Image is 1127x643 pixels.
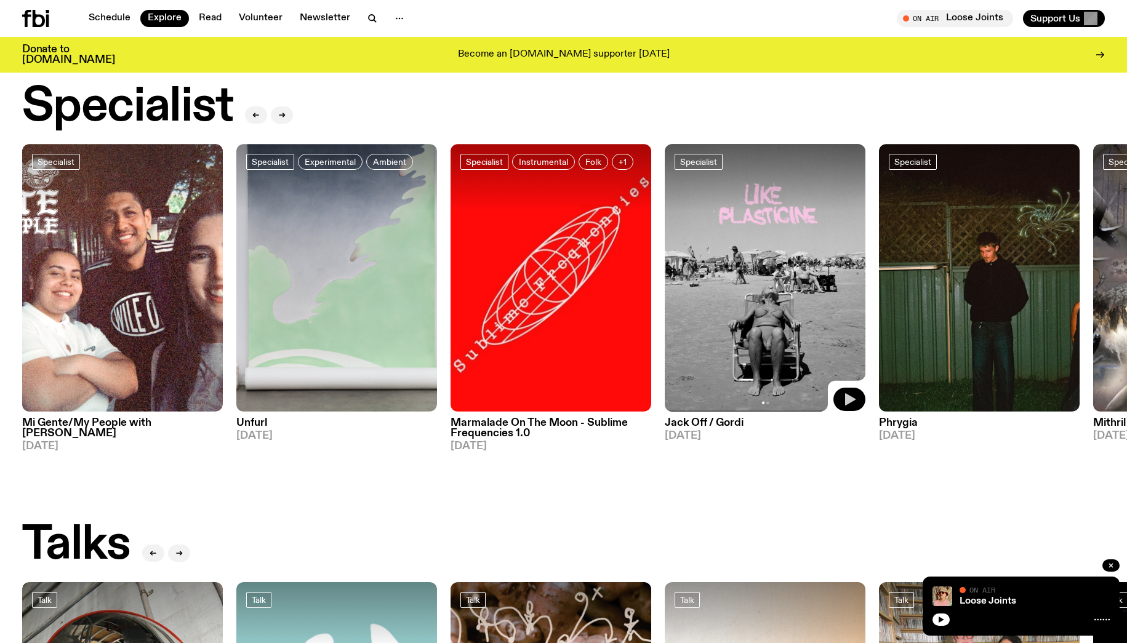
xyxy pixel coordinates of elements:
[22,522,130,569] h2: Talks
[1030,13,1080,24] span: Support Us
[889,592,914,608] a: Talk
[191,10,229,27] a: Read
[879,418,1080,428] h3: Phrygia
[451,412,651,452] a: Marmalade On The Moon - Sublime Frequencies 1.0[DATE]
[231,10,290,27] a: Volunteer
[675,154,723,170] a: Specialist
[236,418,437,428] h3: Unfurl
[305,157,356,166] span: Experimental
[960,596,1016,606] a: Loose Joints
[22,44,115,65] h3: Donate to [DOMAIN_NAME]
[894,157,931,166] span: Specialist
[252,595,266,604] span: Talk
[32,154,80,170] a: Specialist
[22,441,223,452] span: [DATE]
[969,586,995,594] span: On Air
[665,418,865,428] h3: Jack Off / Gordi
[879,431,1080,441] span: [DATE]
[460,592,486,608] a: Talk
[889,154,937,170] a: Specialist
[612,154,633,170] button: +1
[373,157,406,166] span: Ambient
[451,418,651,439] h3: Marmalade On The Moon - Sublime Frequencies 1.0
[140,10,189,27] a: Explore
[932,586,952,606] img: Tyson stands in front of a paperbark tree wearing orange sunglasses, a suede bucket hat and a pin...
[879,144,1080,412] img: A greeny-grainy film photo of Bela, John and Bindi at night. They are standing in a backyard on g...
[292,10,358,27] a: Newsletter
[466,595,480,604] span: Talk
[665,431,865,441] span: [DATE]
[38,157,74,166] span: Specialist
[458,49,670,60] p: Become an [DOMAIN_NAME] supporter [DATE]
[22,418,223,439] h3: Mi Gente/My People with [PERSON_NAME]
[22,412,223,452] a: Mi Gente/My People with [PERSON_NAME][DATE]
[246,154,294,170] a: Specialist
[466,157,503,166] span: Specialist
[675,592,700,608] a: Talk
[366,154,413,170] a: Ambient
[236,412,437,441] a: Unfurl[DATE]
[680,595,694,604] span: Talk
[894,595,908,604] span: Talk
[38,595,52,604] span: Talk
[512,154,575,170] a: Instrumental
[585,157,601,166] span: Folk
[298,154,363,170] a: Experimental
[32,592,57,608] a: Talk
[665,412,865,441] a: Jack Off / Gordi[DATE]
[1023,10,1105,27] button: Support Us
[22,84,233,130] h2: Specialist
[579,154,608,170] a: Folk
[680,157,717,166] span: Specialist
[246,592,271,608] a: Talk
[879,412,1080,441] a: Phrygia[DATE]
[236,431,437,441] span: [DATE]
[460,154,508,170] a: Specialist
[451,441,651,452] span: [DATE]
[897,10,1013,27] button: On AirLoose Joints
[252,157,289,166] span: Specialist
[451,144,651,412] img: sublime frequencies red logo
[519,157,568,166] span: Instrumental
[910,14,1007,23] span: Tune in live
[81,10,138,27] a: Schedule
[619,157,627,166] span: +1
